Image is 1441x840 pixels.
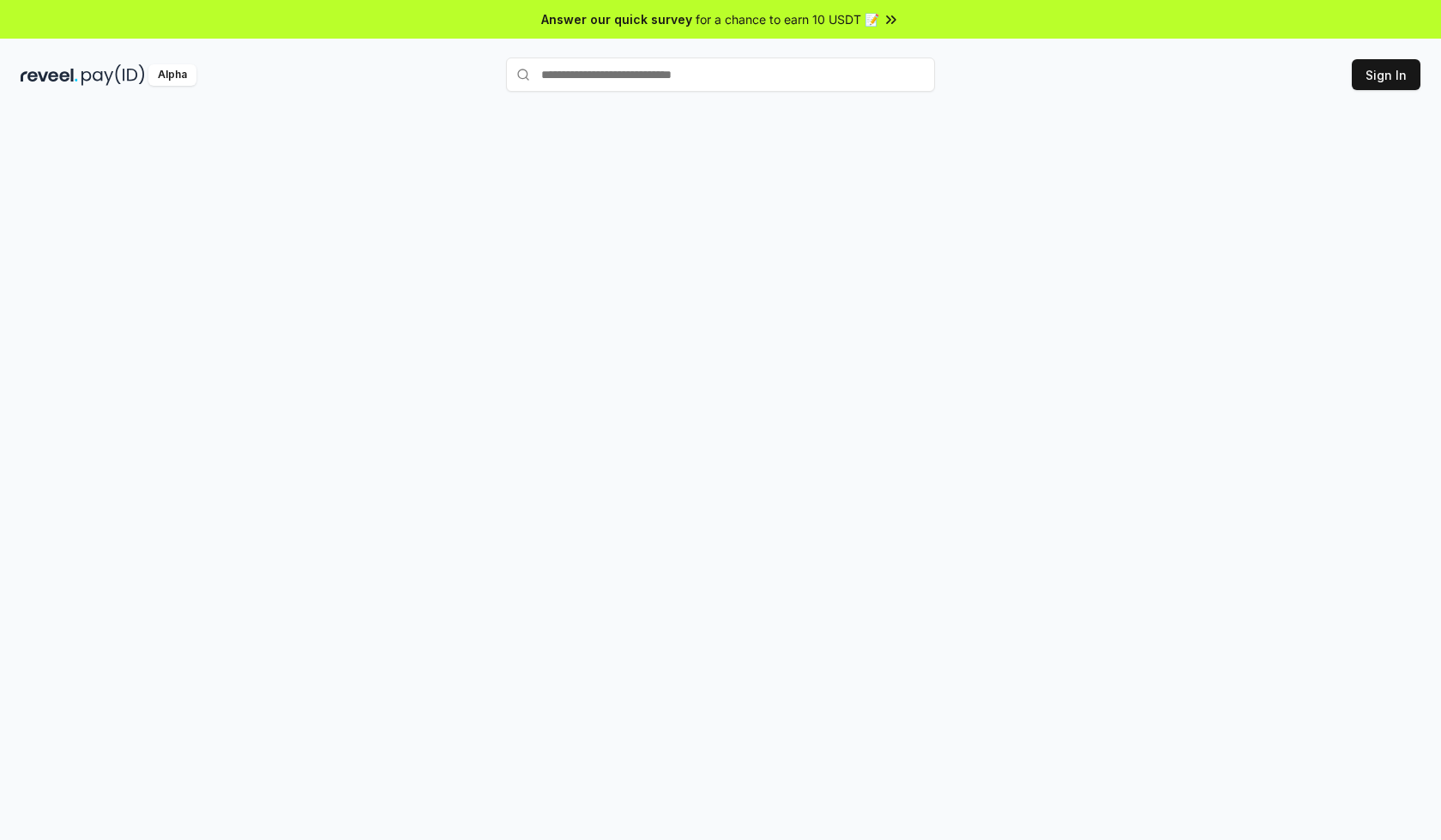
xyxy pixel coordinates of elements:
[541,10,692,28] span: Answer our quick survey
[148,64,196,86] div: Alpha
[21,64,78,86] img: reveel_dark
[1352,59,1420,90] button: Sign In
[81,64,145,86] img: pay_id
[696,10,879,28] span: for a chance to earn 10 USDT 📝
